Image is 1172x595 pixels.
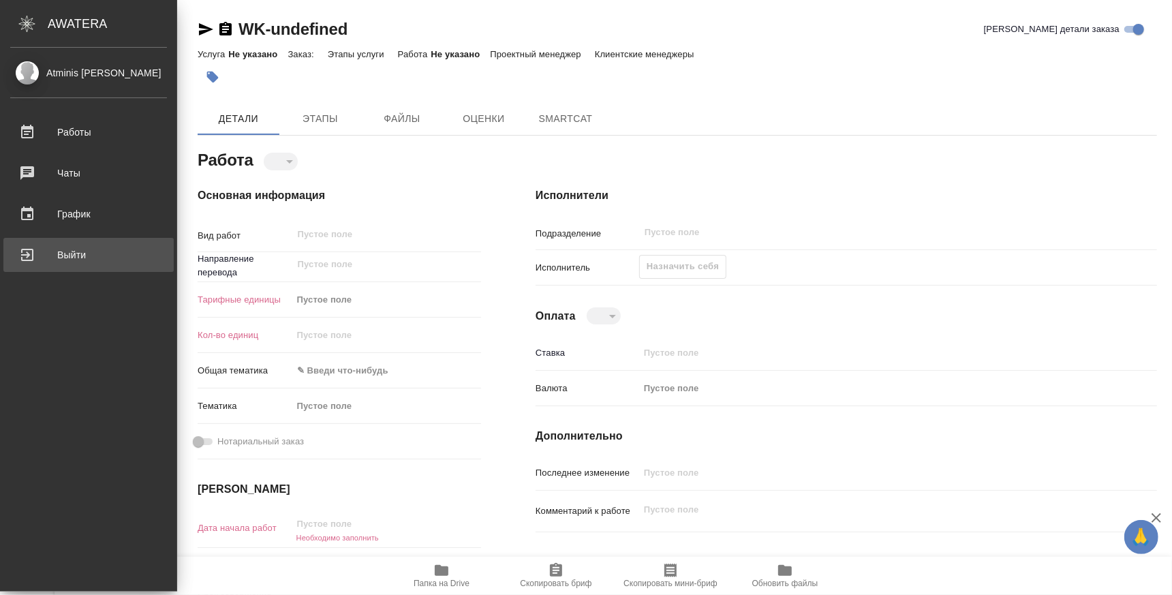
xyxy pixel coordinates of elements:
div: Пустое поле [639,377,1105,400]
h4: Дополнительно [536,428,1157,444]
span: Этапы [288,110,353,127]
p: Направление перевода [198,252,292,279]
p: Валюта [536,382,639,395]
h4: [PERSON_NAME] [198,481,481,498]
div: ✎ Введи что-нибудь [297,364,465,378]
p: Клиентские менеджеры [595,49,698,59]
p: Работа [398,49,431,59]
input: Пустое поле [296,256,449,273]
a: График [3,197,174,231]
p: Заказ: [288,49,317,59]
a: Чаты [3,156,174,190]
span: Скопировать бриф [520,579,591,588]
button: Скопировать ссылку для ЯМессенджера [198,21,214,37]
button: Скопировать ссылку [217,21,234,37]
p: Не указано [228,49,288,59]
a: Работы [3,115,174,149]
div: ✎ Введи что-нибудь [292,359,481,382]
a: Выйти [3,238,174,272]
span: Папка на Drive [414,579,469,588]
p: Комментарий к работе [536,504,639,518]
h4: Исполнители [536,187,1157,204]
p: Факт. дата начала работ [198,553,292,581]
span: SmartCat [533,110,598,127]
div: Выйти [10,245,167,265]
div: График [10,204,167,224]
span: 🙏 [1130,523,1153,551]
input: Пустое поле [292,514,412,534]
div: Atminis [PERSON_NAME] [10,65,167,80]
input: Пустое поле [639,343,1105,363]
button: Добавить тэг [198,62,228,92]
span: Обновить файлы [752,579,818,588]
p: Проектный менеджер [490,49,584,59]
a: WK-undefined [238,20,348,38]
input: Пустое поле [292,325,481,345]
div: ​ [264,153,298,170]
button: Скопировать бриф [499,557,613,595]
span: [PERSON_NAME] детали заказа [984,22,1120,36]
p: Тематика [198,399,292,413]
p: Подразделение [536,227,639,241]
span: Оценки [451,110,516,127]
span: Детали [206,110,271,127]
button: Папка на Drive [384,557,499,595]
input: Пустое поле [643,224,1073,241]
div: Пустое поле [644,382,1089,395]
p: Исполнитель [536,261,639,275]
div: Пустое поле [297,399,465,413]
p: Кол-во единиц [198,329,292,342]
p: Не указано [431,49,490,59]
p: Услуга [198,49,228,59]
button: 🙏 [1124,520,1158,554]
p: Этапы услуги [328,49,388,59]
div: Работы [10,122,167,142]
div: ​ [587,307,621,324]
p: Ставка [536,346,639,360]
div: AWATERA [48,10,177,37]
div: Пустое поле [292,288,481,311]
span: Нотариальный заказ [217,435,304,448]
p: Дата начала работ [198,521,292,535]
p: Вид работ [198,229,292,243]
p: Тарифные единицы [198,293,292,307]
h2: Работа [198,147,253,171]
button: Обновить файлы [728,557,842,595]
p: Общая тематика [198,364,292,378]
h4: Основная информация [198,187,481,204]
span: Скопировать мини-бриф [623,579,717,588]
input: Пустое поле [639,463,1105,483]
span: Файлы [369,110,435,127]
div: Пустое поле [297,293,465,307]
h4: Оплата [536,308,576,324]
p: Последнее изменение [536,466,639,480]
div: Пустое поле [292,395,481,418]
button: Скопировать мини-бриф [613,557,728,595]
h6: Необходимо заполнить [292,534,481,542]
div: Чаты [10,163,167,183]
